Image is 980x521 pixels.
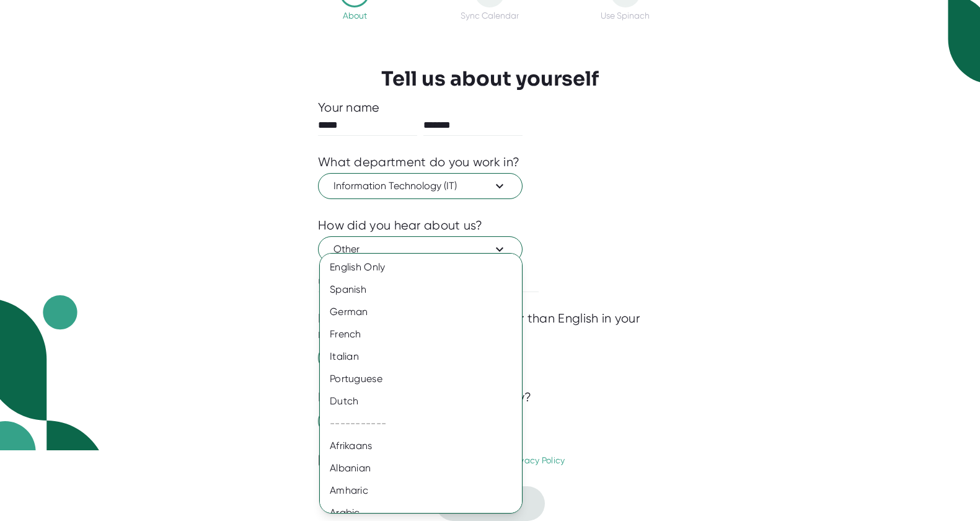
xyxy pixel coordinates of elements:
[320,435,522,457] div: Afrikaans
[320,412,522,435] div: -----------
[320,368,522,390] div: Portuguese
[320,345,522,368] div: Italian
[320,301,522,323] div: German
[320,479,522,502] div: Amharic
[320,256,522,278] div: English Only
[320,323,522,345] div: French
[320,278,522,301] div: Spanish
[320,457,522,479] div: Albanian
[320,390,522,412] div: Dutch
